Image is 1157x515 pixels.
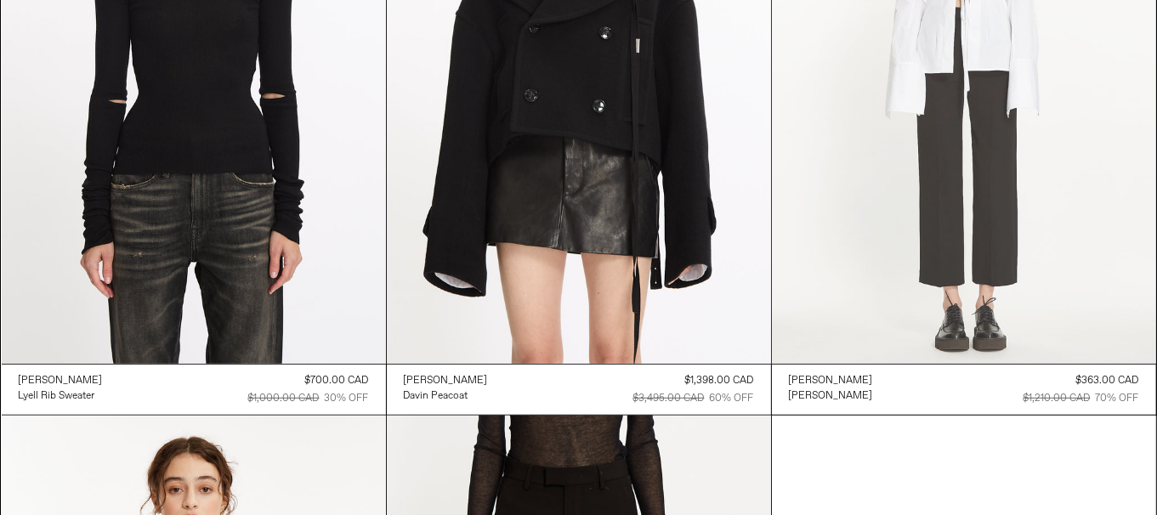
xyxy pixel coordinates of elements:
[404,388,488,404] a: Davin Peacoat
[305,373,369,388] div: $700.00 CAD
[1096,391,1139,406] div: 70% OFF
[19,388,103,404] a: Lyell Rib Sweater
[325,391,369,406] div: 30% OFF
[633,391,705,406] div: $3,495.00 CAD
[1076,373,1139,388] div: $363.00 CAD
[404,373,488,388] a: [PERSON_NAME]
[789,374,873,388] div: [PERSON_NAME]
[789,388,873,404] a: [PERSON_NAME]
[789,373,873,388] a: [PERSON_NAME]
[710,391,754,406] div: 60% OFF
[19,373,103,388] a: [PERSON_NAME]
[248,391,320,406] div: $1,000.00 CAD
[1024,391,1091,406] div: $1,210.00 CAD
[19,374,103,388] div: [PERSON_NAME]
[404,374,488,388] div: [PERSON_NAME]
[404,389,468,404] div: Davin Peacoat
[685,373,754,388] div: $1,398.00 CAD
[19,389,95,404] div: Lyell Rib Sweater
